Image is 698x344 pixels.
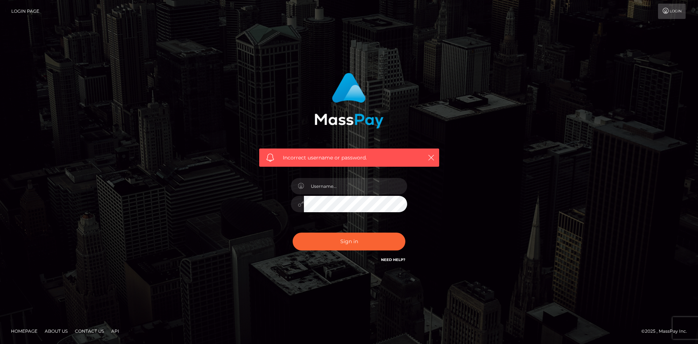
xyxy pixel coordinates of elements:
[381,257,405,262] a: Need Help?
[108,325,122,337] a: API
[11,4,39,19] a: Login Page
[283,154,416,162] span: Incorrect username or password.
[8,325,40,337] a: Homepage
[293,233,405,250] button: Sign in
[42,325,71,337] a: About Us
[304,178,407,194] input: Username...
[658,4,686,19] a: Login
[641,327,693,335] div: © 2025 , MassPay Inc.
[314,73,384,128] img: MassPay Login
[72,325,107,337] a: Contact Us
